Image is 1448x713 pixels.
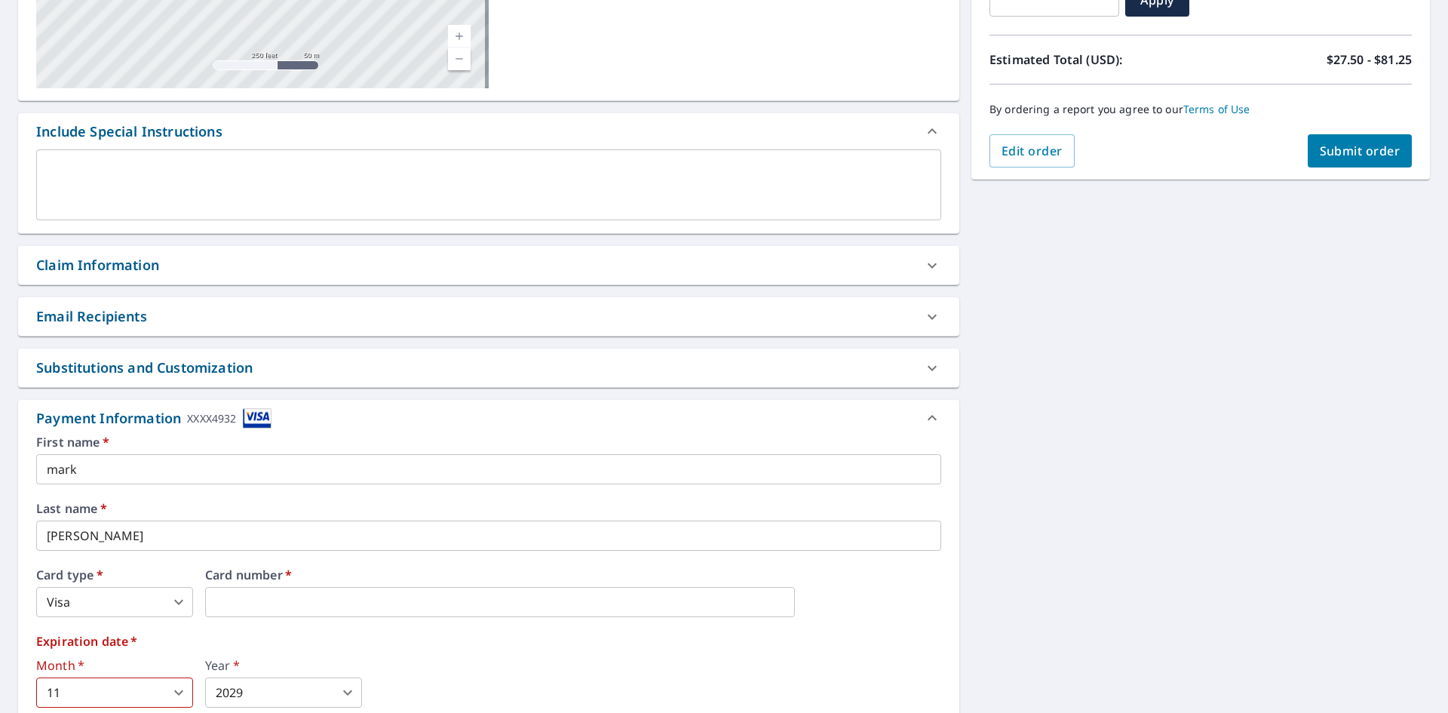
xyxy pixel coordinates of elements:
[36,502,941,515] label: Last name
[1308,134,1413,167] button: Submit order
[18,113,959,149] div: Include Special Instructions
[36,635,941,647] label: Expiration date
[448,25,471,48] a: Current Level 17, Zoom In
[36,121,222,142] div: Include Special Instructions
[1002,143,1063,159] span: Edit order
[36,659,193,672] label: Month
[36,255,159,275] div: Claim Information
[1183,102,1250,116] a: Terms of Use
[36,569,193,581] label: Card type
[989,103,1412,116] p: By ordering a report you agree to our
[36,436,941,448] label: First name
[243,408,271,429] img: cardImage
[205,569,941,581] label: Card number
[18,400,959,436] div: Payment InformationXXXX4932cardImage
[205,678,362,708] div: 2029
[36,306,147,327] div: Email Recipients
[36,678,193,708] div: 11
[36,358,253,378] div: Substitutions and Customization
[989,134,1075,167] button: Edit order
[205,587,795,617] iframe: secure payment field
[36,408,271,429] div: Payment Information
[1327,51,1412,69] p: $27.50 - $81.25
[36,587,193,617] div: Visa
[18,297,959,336] div: Email Recipients
[989,51,1201,69] p: Estimated Total (USD):
[1320,143,1400,159] span: Submit order
[187,408,236,429] div: XXXX4932
[18,349,959,387] div: Substitutions and Customization
[18,246,959,284] div: Claim Information
[205,659,362,672] label: Year
[448,48,471,70] a: Current Level 17, Zoom Out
